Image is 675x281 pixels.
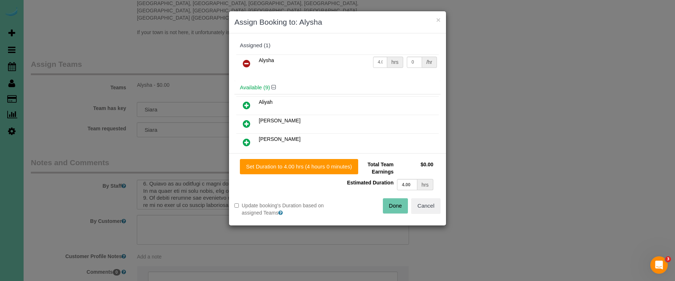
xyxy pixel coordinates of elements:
[411,198,441,213] button: Cancel
[234,202,332,216] label: Update booking's Duration based on assigned Teams
[665,256,671,262] span: 3
[240,42,435,49] div: Assigned (1)
[343,159,395,177] td: Total Team Earnings
[259,118,300,123] span: [PERSON_NAME]
[650,256,668,274] iframe: Intercom live chat
[234,203,239,208] input: Update booking's Duration based on assigned Teams
[417,179,433,190] div: hrs
[347,180,393,186] span: Estimated Duration
[240,85,435,91] h4: Available (9)
[387,57,403,68] div: hrs
[395,159,435,177] td: $0.00
[234,17,441,28] h3: Assign Booking to: Alysha
[422,57,437,68] div: /hr
[436,16,441,24] button: ×
[259,57,274,63] span: Alysha
[259,136,300,142] span: [PERSON_NAME]
[383,198,408,213] button: Done
[240,159,358,174] button: Set Duration to 4.00 hrs (4 hours 0 minutes)
[259,99,273,105] span: Aliyah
